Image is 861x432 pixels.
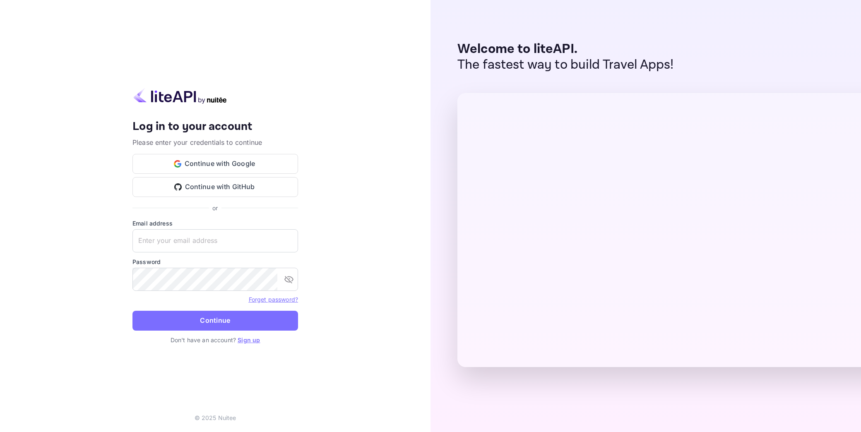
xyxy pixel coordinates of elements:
p: The fastest way to build Travel Apps! [457,57,674,73]
button: toggle password visibility [281,271,297,288]
img: liteapi [132,88,228,104]
p: or [212,204,218,212]
p: © 2025 Nuitee [195,413,236,422]
a: Sign up [238,336,260,343]
p: Welcome to liteAPI. [457,41,674,57]
button: Continue [132,311,298,331]
label: Email address [132,219,298,228]
a: Forget password? [249,295,298,303]
button: Continue with Google [132,154,298,174]
h4: Log in to your account [132,120,298,134]
label: Password [132,257,298,266]
input: Enter your email address [132,229,298,252]
button: Continue with GitHub [132,177,298,197]
p: Don't have an account? [132,336,298,344]
a: Forget password? [249,296,298,303]
p: Please enter your credentials to continue [132,137,298,147]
